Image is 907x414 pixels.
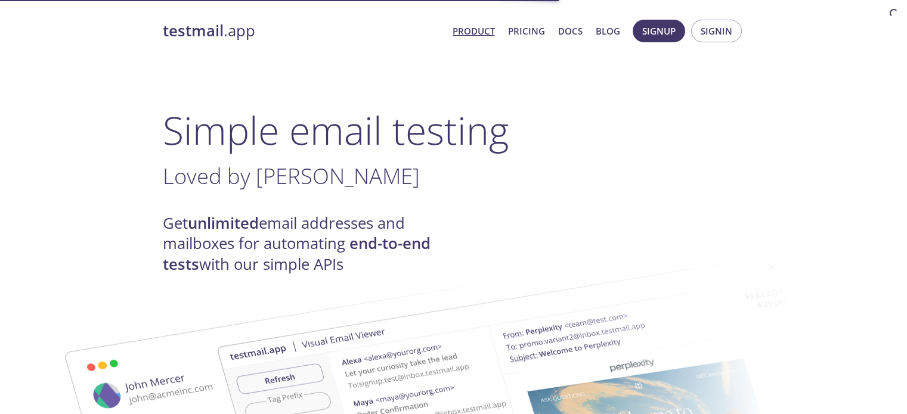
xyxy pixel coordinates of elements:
[633,20,685,42] button: Signup
[188,213,259,234] strong: unlimited
[453,23,495,39] a: Product
[163,107,745,153] h1: Simple email testing
[163,233,431,274] strong: end-to-end tests
[701,23,732,39] span: Signin
[163,21,443,41] a: testmail.app
[691,20,742,42] button: Signin
[596,23,620,39] a: Blog
[163,213,454,275] h4: Get email addresses and mailboxes for automating with our simple APIs
[642,23,676,39] span: Signup
[508,23,545,39] a: Pricing
[163,161,420,191] span: Loved by [PERSON_NAME]
[163,20,224,41] strong: testmail
[558,23,583,39] a: Docs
